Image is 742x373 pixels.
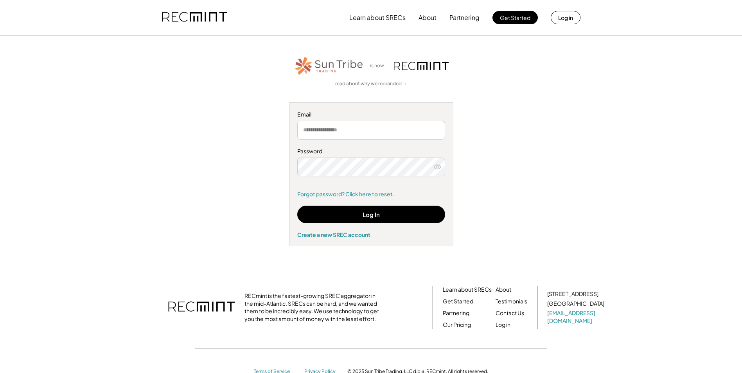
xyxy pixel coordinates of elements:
img: STT_Horizontal_Logo%2B-%2BColor.png [294,55,364,77]
div: Email [297,111,445,118]
div: is now [368,63,390,69]
a: Our Pricing [443,321,471,329]
div: [GEOGRAPHIC_DATA] [547,300,604,308]
div: [STREET_ADDRESS] [547,290,598,298]
a: Contact Us [496,309,524,317]
a: About [496,286,511,294]
a: Partnering [443,309,469,317]
a: [EMAIL_ADDRESS][DOMAIN_NAME] [547,309,606,325]
a: read about why we rebranded → [335,81,407,87]
div: Password [297,147,445,155]
a: Forgot password? Click here to reset. [297,190,445,198]
button: Log In [297,206,445,223]
button: About [419,10,437,25]
img: recmint-logotype%403x.png [162,4,227,31]
div: Create a new SREC account [297,231,445,238]
div: RECmint is the fastest-growing SREC aggregator in the mid-Atlantic. SRECs can be hard, and we wan... [244,292,383,323]
button: Get Started [492,11,538,24]
button: Log in [551,11,580,24]
button: Learn about SRECs [349,10,406,25]
a: Learn about SRECs [443,286,492,294]
a: Testimonials [496,298,527,305]
a: Get Started [443,298,473,305]
img: recmint-logotype%403x.png [394,62,449,70]
img: recmint-logotype%403x.png [168,294,235,321]
a: Log in [496,321,510,329]
button: Partnering [449,10,480,25]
